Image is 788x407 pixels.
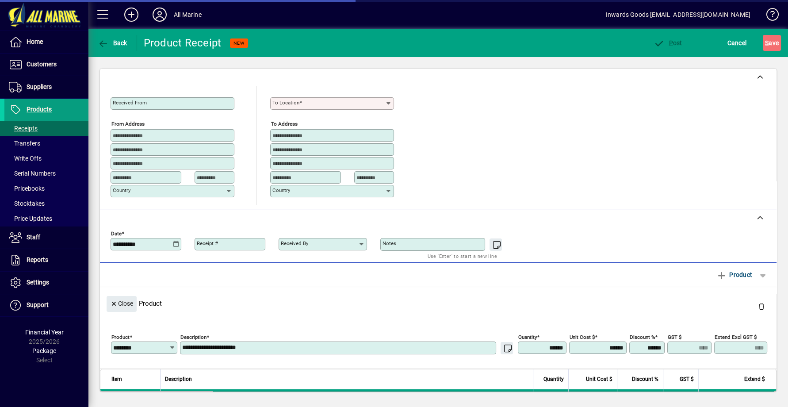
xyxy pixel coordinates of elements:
[25,329,64,336] span: Financial Year
[281,240,308,246] mat-label: Received by
[111,374,122,384] span: Item
[111,334,130,340] mat-label: Product
[4,54,88,76] a: Customers
[272,187,290,193] mat-label: Country
[698,389,776,407] td: 0.17
[98,39,127,46] span: Back
[4,181,88,196] a: Pricebooks
[32,347,56,354] span: Package
[663,389,698,407] td: 0.03
[111,230,122,236] mat-label: Date
[27,38,43,45] span: Home
[117,7,145,23] button: Add
[9,185,45,192] span: Pricebooks
[712,267,757,283] button: Product
[100,287,777,319] div: Product
[744,374,765,384] span: Extend $
[630,334,655,340] mat-label: Discount %
[96,35,130,51] button: Back
[113,187,130,193] mat-label: Country
[518,334,537,340] mat-label: Quantity
[570,334,595,340] mat-label: Unit Cost $
[88,35,137,51] app-page-header-button: Back
[27,61,57,68] span: Customers
[668,334,681,340] mat-label: GST $
[533,389,568,407] td: 1.0000
[617,389,663,407] td: 0.00
[27,106,52,113] span: Products
[113,100,147,106] mat-label: Received From
[9,155,42,162] span: Write Offs
[27,83,52,90] span: Suppliers
[4,136,88,151] a: Transfers
[4,249,88,271] a: Reports
[9,140,40,147] span: Transfers
[4,76,88,98] a: Suppliers
[4,196,88,211] a: Stocktakes
[104,299,139,307] app-page-header-button: Close
[9,215,52,222] span: Price Updates
[715,334,757,340] mat-label: Extend excl GST $
[9,125,38,132] span: Receipts
[669,39,673,46] span: P
[428,251,497,261] mat-hint: Use 'Enter' to start a new line
[27,279,49,286] span: Settings
[383,240,396,246] mat-label: Notes
[110,296,133,311] span: Close
[174,8,202,22] div: All Marine
[763,35,781,51] button: Save
[4,166,88,181] a: Serial Numbers
[4,151,88,166] a: Write Offs
[9,200,45,207] span: Stocktakes
[160,389,533,407] td: SCREW SQ PAN S/T 14Gx3/4
[107,296,137,312] button: Close
[586,374,612,384] span: Unit Cost $
[632,374,658,384] span: Discount %
[4,121,88,136] a: Receipts
[165,374,192,384] span: Description
[654,39,682,46] span: ost
[272,100,299,106] mat-label: To location
[233,40,245,46] span: NEW
[725,35,749,51] button: Cancel
[4,272,88,294] a: Settings
[651,35,685,51] button: Post
[4,211,88,226] a: Price Updates
[765,36,779,50] span: ave
[751,296,772,317] button: Delete
[4,227,88,249] a: Staff
[606,8,750,22] div: Inwards Goods [EMAIL_ADDRESS][DOMAIN_NAME]
[27,256,48,263] span: Reports
[180,334,207,340] mat-label: Description
[145,7,174,23] button: Profile
[751,302,772,310] app-page-header-button: Delete
[543,374,564,384] span: Quantity
[759,2,777,31] a: Knowledge Base
[9,170,56,177] span: Serial Numbers
[765,39,769,46] span: S
[27,234,40,241] span: Staff
[716,268,752,282] span: Product
[680,374,694,384] span: GST $
[144,36,222,50] div: Product Receipt
[27,301,49,308] span: Support
[727,36,747,50] span: Cancel
[197,240,218,246] mat-label: Receipt #
[4,31,88,53] a: Home
[4,294,88,316] a: Support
